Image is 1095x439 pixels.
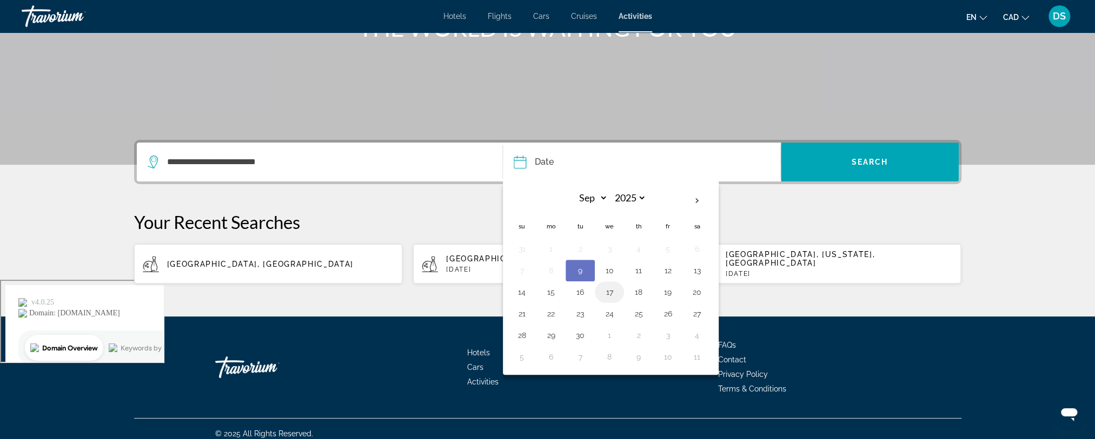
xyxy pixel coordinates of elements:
[542,285,560,300] button: Day 15
[572,328,589,343] button: Day 30
[446,254,633,263] span: [GEOGRAPHIC_DATA], [GEOGRAPHIC_DATA]
[601,306,618,321] button: Day 24
[718,384,786,393] a: Terms & Conditions
[513,349,530,364] button: Day 5
[542,349,560,364] button: Day 6
[630,349,647,364] button: Day 9
[781,143,959,181] button: Search
[467,377,499,386] a: Activities
[542,328,560,343] button: Day 29
[630,263,647,278] button: Day 11
[467,363,483,372] a: Cars
[718,355,746,364] a: Contact
[443,12,466,21] a: Hotels
[718,341,736,349] a: FAQs
[601,349,618,364] button: Day 8
[718,370,768,379] a: Privacy Policy
[1052,396,1086,430] iframe: Button to launch messaging window
[966,13,977,22] span: en
[215,429,313,438] span: © 2025 All Rights Reserved.
[137,143,959,181] div: Search widget
[488,12,512,21] a: Flights
[446,266,673,273] p: [DATE]
[726,270,953,278] p: [DATE]
[726,250,875,267] span: [GEOGRAPHIC_DATA], [US_STATE], [GEOGRAPHIC_DATA]
[630,306,647,321] button: Day 25
[572,349,589,364] button: Day 7
[513,328,530,343] button: Day 28
[682,188,712,213] button: Next month
[167,260,354,268] span: [GEOGRAPHIC_DATA], [GEOGRAPHIC_DATA]
[1053,11,1066,22] span: DS
[688,306,706,321] button: Day 27
[17,17,26,26] img: logo_orange.svg
[29,63,38,71] img: tab_domain_overview_orange.svg
[134,211,961,233] p: Your Recent Searches
[513,241,530,256] button: Day 31
[693,244,961,284] button: [GEOGRAPHIC_DATA], [US_STATE], [GEOGRAPHIC_DATA][DATE]
[542,306,560,321] button: Day 22
[659,285,676,300] button: Day 19
[966,9,987,25] button: Change language
[601,285,618,300] button: Day 17
[601,241,618,256] button: Day 3
[688,328,706,343] button: Day 4
[1003,13,1019,22] span: CAD
[513,285,530,300] button: Day 14
[542,241,560,256] button: Day 1
[467,348,490,357] a: Hotels
[601,328,618,343] button: Day 1
[572,241,589,256] button: Day 2
[41,64,97,71] div: Domain Overview
[22,2,130,30] a: Travorium
[659,241,676,256] button: Day 5
[30,17,53,26] div: v 4.0.25
[630,328,647,343] button: Day 2
[1003,9,1029,25] button: Change currency
[688,349,706,364] button: Day 11
[630,285,647,300] button: Day 18
[28,28,119,37] div: Domain: [DOMAIN_NAME]
[513,263,530,278] button: Day 7
[601,263,618,278] button: Day 10
[572,285,589,300] button: Day 16
[571,12,597,21] a: Cruises
[533,12,549,21] a: Cars
[688,263,706,278] button: Day 13
[572,263,589,278] button: Day 9
[572,306,589,321] button: Day 23
[659,349,676,364] button: Day 10
[659,306,676,321] button: Day 26
[17,28,26,37] img: website_grey.svg
[215,351,323,383] a: Travorium
[542,263,560,278] button: Day 8
[108,63,116,71] img: tab_keywords_by_traffic_grey.svg
[413,244,682,284] button: [GEOGRAPHIC_DATA], [GEOGRAPHIC_DATA][DATE]
[611,188,646,207] select: Select year
[619,12,652,21] a: Activities
[573,188,608,207] select: Select month
[513,306,530,321] button: Day 21
[851,158,888,166] span: Search
[688,241,706,256] button: Day 6
[659,263,676,278] button: Day 12
[630,241,647,256] button: Day 4
[120,64,182,71] div: Keywords by Traffic
[688,285,706,300] button: Day 20
[514,143,780,181] button: Date
[134,244,403,284] button: [GEOGRAPHIC_DATA], [GEOGRAPHIC_DATA]
[659,328,676,343] button: Day 3
[1045,5,1073,28] button: User Menu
